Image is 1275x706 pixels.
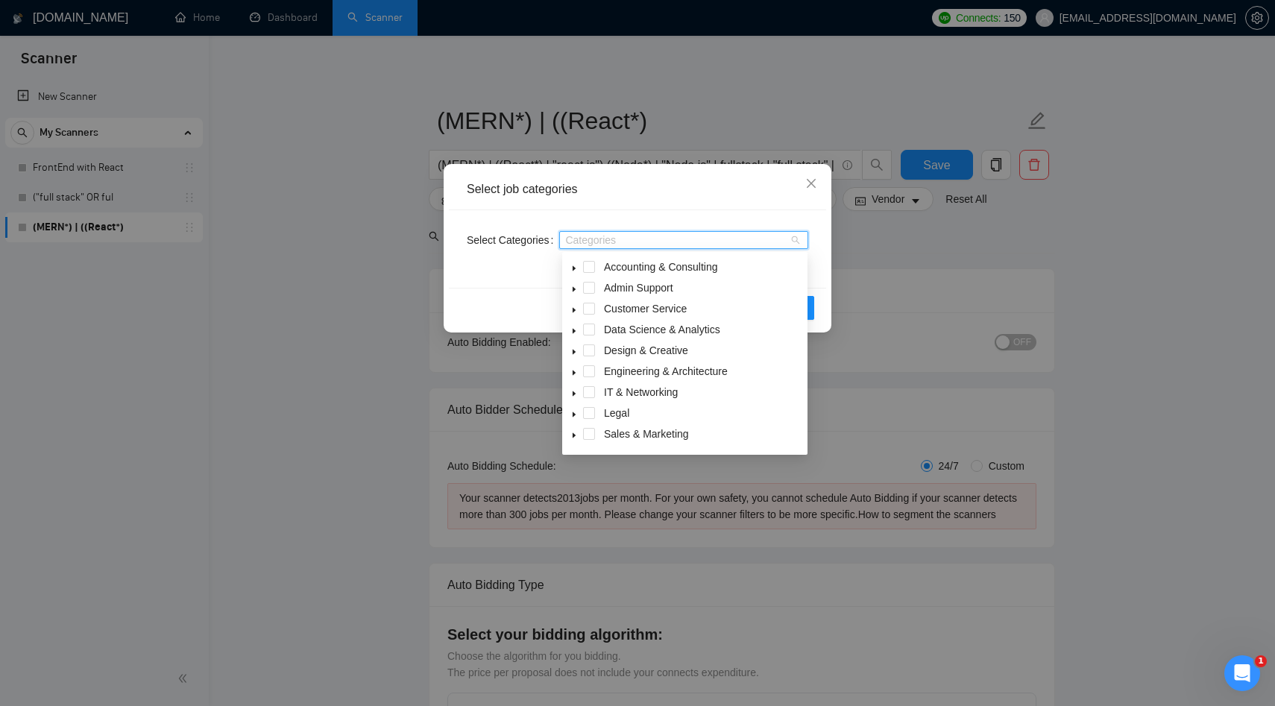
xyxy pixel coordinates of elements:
span: IT & Networking [604,386,678,398]
span: Legal [604,407,629,419]
span: IT & Networking [601,383,805,401]
span: caret-down [570,411,578,418]
span: caret-down [570,390,578,397]
span: Engineering & Architecture [604,365,728,377]
input: Select Categories [565,234,568,246]
span: caret-down [570,348,578,356]
span: Sales & Marketing [601,425,805,443]
span: caret-down [570,327,578,335]
span: Customer Service [604,303,687,315]
iframe: Intercom live chat [1224,655,1260,691]
label: Select Categories [467,228,559,252]
span: close [805,177,817,189]
span: caret-down [570,432,578,439]
span: Translation [601,446,805,464]
span: Design & Creative [604,344,688,356]
span: Accounting & Consulting [604,261,718,273]
span: Design & Creative [601,341,805,359]
span: Legal [601,404,805,422]
span: caret-down [570,265,578,272]
span: Customer Service [601,300,805,318]
span: caret-down [570,369,578,376]
span: 1 [1255,655,1267,667]
span: Data Science & Analytics [601,321,805,338]
span: caret-down [570,286,578,293]
span: Accounting & Consulting [601,258,805,276]
button: Close [791,164,831,204]
span: caret-down [570,306,578,314]
div: Select job categories [467,181,808,198]
span: Sales & Marketing [604,428,689,440]
span: Admin Support [601,279,805,297]
span: Admin Support [604,282,673,294]
span: Data Science & Analytics [604,324,720,335]
span: Engineering & Architecture [601,362,805,380]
